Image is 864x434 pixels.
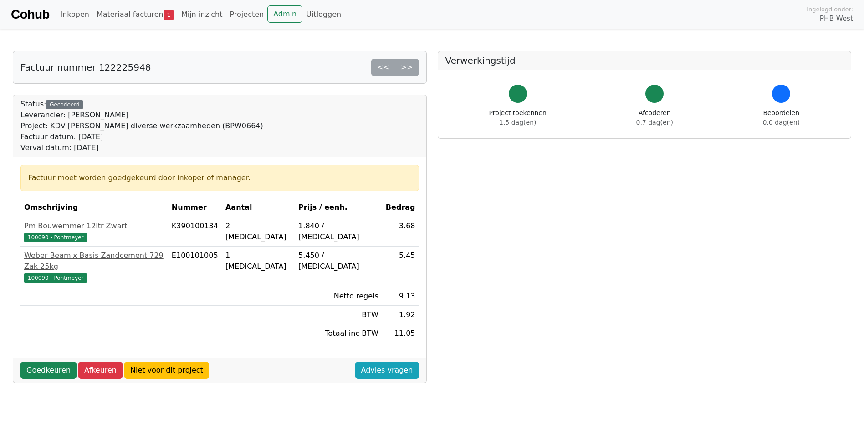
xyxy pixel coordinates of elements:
[226,5,267,24] a: Projecten
[78,362,123,379] a: Afkeuren
[225,221,291,242] div: 2 [MEDICAL_DATA]
[222,198,295,217] th: Aantal
[178,5,226,24] a: Mijn inzicht
[489,108,547,127] div: Project toekennen
[382,306,419,324] td: 1.92
[763,119,800,126] span: 0.0 dag(en)
[295,306,382,324] td: BTW
[382,247,419,287] td: 5.45
[20,198,168,217] th: Omschrijving
[499,119,536,126] span: 1.5 dag(en)
[636,119,673,126] span: 0.7 dag(en)
[168,217,222,247] td: K390100134
[56,5,92,24] a: Inkopen
[24,221,164,232] div: Pm Bouwemmer 12ltr Zwart
[124,362,209,379] a: Niet voor dit project
[295,324,382,343] td: Totaal inc BTW
[382,217,419,247] td: 3.68
[382,324,419,343] td: 11.05
[28,172,411,183] div: Factuur moet worden goedgekeurd door inkoper of manager.
[164,10,174,20] span: 1
[807,5,853,14] span: Ingelogd onder:
[20,99,263,153] div: Status:
[11,4,49,25] a: Cohub
[445,55,844,66] h5: Verwerkingstijd
[24,233,87,242] span: 100090 - Pontmeyer
[636,108,673,127] div: Afcoderen
[20,131,263,142] div: Factuur datum: [DATE]
[20,62,151,73] h5: Factuur nummer 122225948
[302,5,345,24] a: Uitloggen
[382,287,419,306] td: 9.13
[295,287,382,306] td: Netto regels
[93,5,178,24] a: Materiaal facturen1
[267,5,302,23] a: Admin
[20,142,263,153] div: Verval datum: [DATE]
[46,100,83,109] div: Gecodeerd
[24,273,87,283] span: 100090 - Pontmeyer
[295,198,382,217] th: Prijs / eenh.
[382,198,419,217] th: Bedrag
[168,247,222,287] td: E100101005
[20,110,263,121] div: Leverancier: [PERSON_NAME]
[820,14,853,24] span: PHB West
[225,250,291,272] div: 1 [MEDICAL_DATA]
[24,250,164,283] a: Weber Beamix Basis Zandcement 729 Zak 25kg100090 - Pontmeyer
[20,121,263,131] div: Project: KDV [PERSON_NAME] diverse werkzaamheden (BPW0664)
[168,198,222,217] th: Nummer
[298,221,378,242] div: 1.840 / [MEDICAL_DATA]
[298,250,378,272] div: 5.450 / [MEDICAL_DATA]
[20,362,77,379] a: Goedkeuren
[24,250,164,272] div: Weber Beamix Basis Zandcement 729 Zak 25kg
[763,108,800,127] div: Beoordelen
[24,221,164,242] a: Pm Bouwemmer 12ltr Zwart100090 - Pontmeyer
[355,362,419,379] a: Advies vragen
